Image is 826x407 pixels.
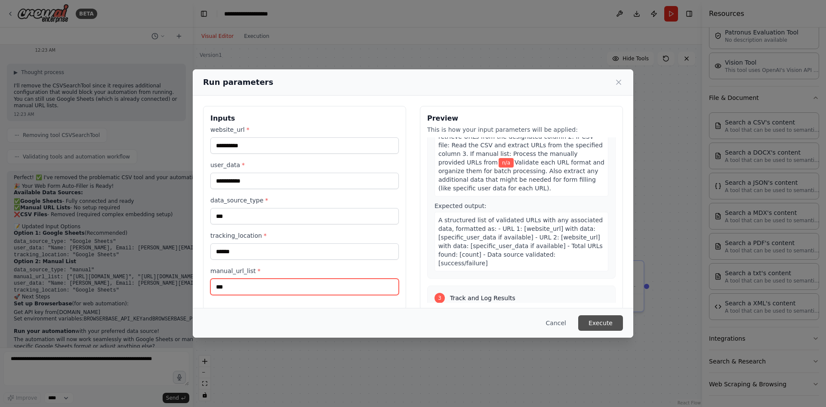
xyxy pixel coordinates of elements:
[438,159,604,192] span: Validate each URL format and organize them for batch processing. Also extract any additional data...
[210,267,399,275] label: manual_url_list
[210,113,399,124] h3: Inputs
[499,158,514,168] span: Variable: manual_url_list
[427,125,616,134] p: This is how your input parameters will be applied:
[435,293,445,303] div: 3
[210,196,399,205] label: data_source_type
[210,125,399,134] label: website_url
[203,76,273,88] h2: Run parameters
[450,294,515,302] span: Track and Log Results
[210,231,399,240] label: tracking_location
[210,161,399,169] label: user_data
[435,202,487,209] span: Expected output:
[539,315,573,331] button: Cancel
[578,315,623,331] button: Execute
[438,217,603,267] span: A structured list of validated URLs with any associated data, formatted as: - URL 1: [website_url...
[427,113,616,124] h3: Preview
[438,116,603,166] span: , retrieve the list of URLs to process: 1. If Google Sheets: Connect to the specified sheet and r...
